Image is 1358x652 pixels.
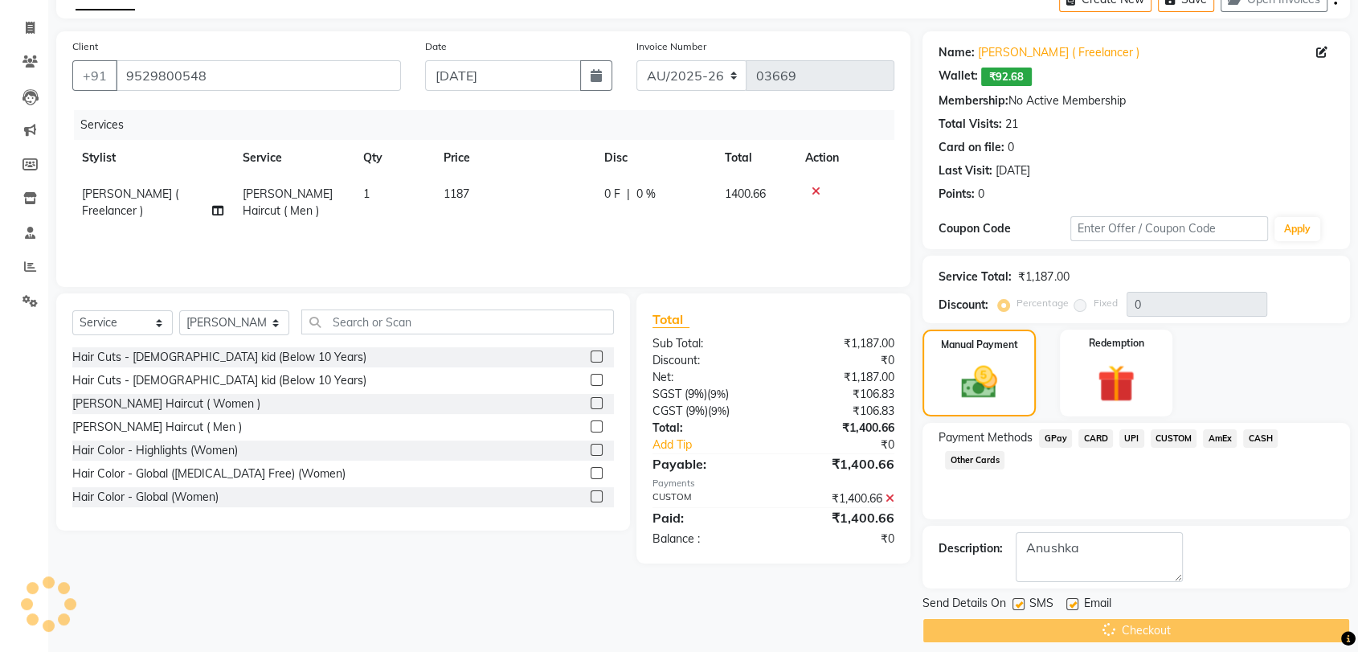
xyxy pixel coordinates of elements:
button: +91 [72,60,117,91]
div: 21 [1005,116,1018,133]
div: Hair Cuts - [DEMOGRAPHIC_DATA] kid (Below 10 Years) [72,349,366,366]
span: Total [652,311,689,328]
div: Payments [652,477,894,490]
input: Enter Offer / Coupon Code [1070,216,1268,241]
div: Description: [939,540,1003,557]
span: 9% [710,388,726,400]
a: [PERSON_NAME] ( Freelancer ) [978,44,1139,61]
th: Total [715,140,796,176]
div: ₹1,400.66 [774,454,907,474]
span: 9% [711,404,726,417]
div: ₹1,187.00 [774,369,907,386]
div: Balance : [640,531,774,547]
span: 1 [363,187,370,201]
label: Redemption [1088,336,1143,351]
div: Net: [640,369,774,386]
div: ₹1,400.66 [774,420,907,437]
button: Apply [1274,217,1320,241]
div: Membership: [939,92,1008,109]
label: Percentage [1016,296,1068,310]
div: ₹0 [774,352,907,369]
input: Search by Name/Mobile/Email/Code [116,60,401,91]
div: Coupon Code [939,220,1070,237]
div: Last Visit: [939,162,992,179]
span: Other Cards [945,451,1004,470]
th: Stylist [72,140,233,176]
div: 0 [1008,139,1014,156]
div: Name: [939,44,975,61]
span: SMS [1029,595,1053,615]
label: Manual Payment [941,338,1018,352]
label: Fixed [1093,296,1117,310]
div: [PERSON_NAME] Haircut ( Women ) [72,396,260,412]
div: Paid: [640,508,774,527]
span: Send Details On [922,595,1006,615]
div: [PERSON_NAME] Haircut ( Men ) [72,419,242,436]
span: 1400.66 [725,187,766,201]
div: CUSTOM [640,490,774,507]
span: Email [1083,595,1111,615]
a: Add Tip [640,437,796,453]
label: Date [425,39,447,54]
div: Total: [640,420,774,437]
span: SGST (9%) [652,387,707,401]
span: CGST (9%) [652,404,708,418]
span: CUSTOM [1151,429,1197,448]
div: ₹0 [774,531,907,547]
span: 0 % [636,186,656,203]
span: 0 F [604,186,620,203]
span: UPI [1119,429,1144,448]
div: ₹1,187.00 [774,335,907,352]
label: Invoice Number [636,39,706,54]
div: Discount: [640,352,774,369]
label: Client [72,39,98,54]
th: Action [796,140,894,176]
div: ₹1,400.66 [774,490,907,507]
div: Services [74,110,906,140]
span: CASH [1243,429,1278,448]
th: Price [434,140,595,176]
div: 0 [978,186,984,203]
span: [PERSON_NAME] ( Freelancer ) [82,187,178,218]
div: Wallet: [939,68,978,86]
div: Sub Total: [640,335,774,352]
div: Hair Color - Global (Women) [72,489,219,506]
span: CARD [1078,429,1113,448]
div: ₹1,187.00 [1018,269,1069,285]
div: Discount: [939,297,988,314]
div: Card on file: [939,139,1004,156]
span: ₹92.68 [981,68,1032,86]
span: 1187 [444,187,469,201]
span: [PERSON_NAME] Haircut ( Men ) [243,187,333,218]
div: Payable: [640,454,774,474]
span: GPay [1039,429,1072,448]
div: Points: [939,186,975,203]
th: Disc [595,140,715,176]
th: Service [233,140,354,176]
div: ₹106.83 [774,403,907,420]
div: Hair Color - Global ([MEDICAL_DATA] Free) (Women) [72,465,346,482]
div: [DATE] [996,162,1030,179]
th: Qty [354,140,434,176]
div: Service Total: [939,269,1012,285]
span: AmEx [1203,429,1237,448]
div: ( ) [640,403,774,420]
div: Hair Cuts - [DEMOGRAPHIC_DATA] kid (Below 10 Years) [72,372,366,389]
span: | [627,186,630,203]
img: _cash.svg [950,362,1008,403]
img: _gift.svg [1086,360,1146,407]
div: No Active Membership [939,92,1334,109]
div: ₹1,400.66 [774,508,907,527]
div: ( ) [640,386,774,403]
div: ₹106.83 [774,386,907,403]
div: Total Visits: [939,116,1002,133]
div: ₹0 [796,437,906,453]
span: Payment Methods [939,429,1033,446]
input: Search or Scan [301,310,614,334]
div: Hair Color - Highlights (Women) [72,442,238,459]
